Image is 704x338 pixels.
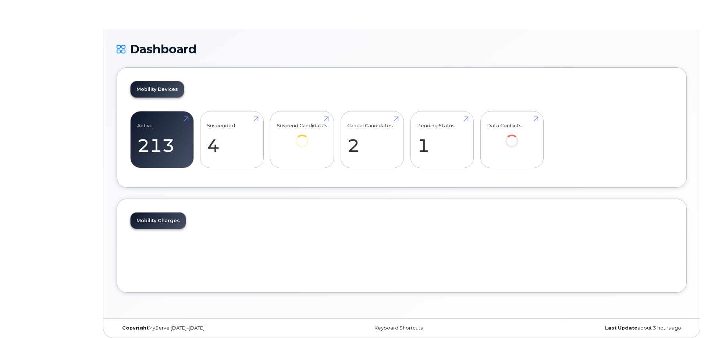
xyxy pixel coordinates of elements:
a: Keyboard Shortcuts [374,325,423,331]
strong: Copyright [122,325,149,331]
a: Cancel Candidates 2 [347,115,397,164]
a: Pending Status 1 [417,115,467,164]
div: about 3 hours ago [497,325,687,331]
a: Suspended 4 [207,115,257,164]
strong: Last Update [605,325,637,331]
div: MyServe [DATE]–[DATE] [117,325,307,331]
a: Data Conflicts [487,115,537,158]
a: Suspend Candidates [277,115,327,158]
a: Active 213 [137,115,187,164]
a: Mobility Charges [131,213,186,229]
a: Mobility Devices [131,81,184,97]
h1: Dashboard [117,43,687,56]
